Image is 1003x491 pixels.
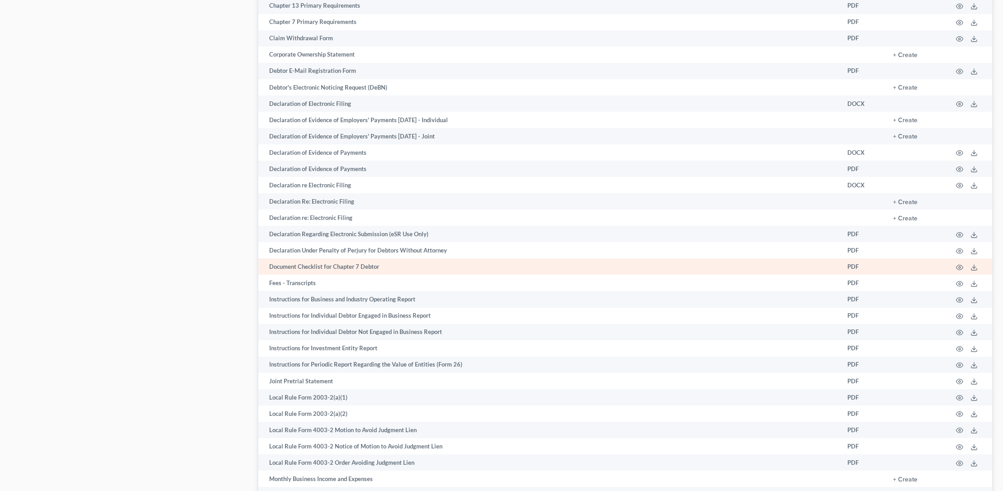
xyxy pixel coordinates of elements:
td: PDF [840,275,886,291]
td: Declaration of Evidence of Payments [258,161,840,177]
td: Declaration of Evidence of Employers' Payments [DATE] - Individual [258,112,840,128]
td: Declaration of Evidence of Employers' Payments [DATE] - Joint [258,128,840,144]
button: + Create [893,477,917,483]
td: PDF [840,454,886,471]
td: Local Rule Form 2003-2(a)(1) [258,389,840,405]
td: Declaration of Electronic Filing [258,95,840,112]
button: + Create [893,85,917,91]
td: PDF [840,161,886,177]
td: Local Rule Form 4003-2 Order Avoiding Judgment Lien [258,454,840,471]
button: + Create [893,117,917,124]
td: Declaration Re: Electronic Filing [258,193,840,210]
td: PDF [840,308,886,324]
td: Debtor E-Mail Registration Form [258,63,840,79]
td: Local Rule Form 4003-2 Motion to Avoid Judgment Lien [258,422,840,438]
td: Joint Pretrial Statement [258,373,840,389]
td: Document Checklist for Chapter 7 Debtor [258,258,840,275]
td: Instructions for Individual Debtor Engaged in Business Report [258,308,840,324]
td: Fees - Transcripts [258,275,840,291]
td: PDF [840,63,886,79]
td: Declaration Regarding Electronic Submission (eSR Use Only) [258,226,840,242]
td: Declaration Under Penalty of Perjury for Debtors Without Attorney [258,242,840,258]
td: PDF [840,291,886,307]
td: Monthly Business Income and Expenses [258,471,840,487]
td: PDF [840,422,886,438]
td: Declaration of Evidence of Payments [258,144,840,161]
td: Debtor's Electronic Noticing Request (DeBN) [258,79,840,95]
td: PDF [840,357,886,373]
td: Declaration re Electronic Filing [258,177,840,193]
td: Corporate Ownership Statement [258,47,840,63]
td: PDF [840,14,886,30]
button: + Create [893,133,917,140]
td: Chapter 7 Primary Requirements [258,14,840,30]
td: DOCX [840,177,886,193]
td: Instructions for Periodic Report Regarding the Value of Entities (Form 26) [258,357,840,373]
td: PDF [840,389,886,405]
td: PDF [840,324,886,340]
button: + Create [893,199,917,205]
td: PDF [840,438,886,454]
td: PDF [840,373,886,389]
td: Instructions for Business and Industry Operating Report [258,291,840,307]
td: Local Rule Form 2003-2(a)(2) [258,405,840,422]
td: Local Rule Form 4003-2 Notice of Motion to Avoid Judgment Lien [258,438,840,454]
td: Instructions for Individual Debtor Not Engaged in Business Report [258,324,840,340]
td: Instructions for Investment Entity Report [258,340,840,357]
td: Claim Withdrawal Form [258,30,840,47]
td: Declaration re: Electronic Filing [258,210,840,226]
button: + Create [893,52,917,58]
td: PDF [840,30,886,47]
td: PDF [840,405,886,422]
td: DOCX [840,95,886,112]
td: PDF [840,258,886,275]
td: PDF [840,340,886,357]
td: PDF [840,242,886,258]
td: PDF [840,226,886,242]
button: + Create [893,215,917,222]
td: DOCX [840,144,886,161]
